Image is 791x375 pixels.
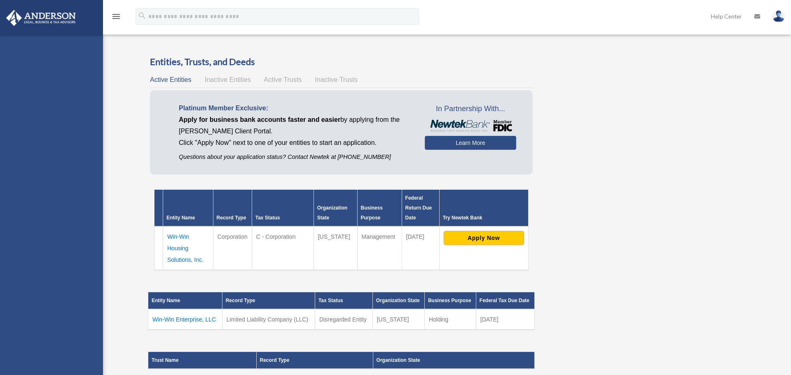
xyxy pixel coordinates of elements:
[402,190,439,227] th: Federal Return Due Date
[213,226,252,270] td: Corporation
[148,352,257,369] th: Trust Name
[264,76,302,83] span: Active Trusts
[148,292,222,310] th: Entity Name
[179,116,340,123] span: Apply for business bank accounts faster and easier
[205,76,251,83] span: Inactive Entities
[402,226,439,270] td: [DATE]
[252,226,314,270] td: C - Corporation
[111,14,121,21] a: menu
[372,292,424,310] th: Organization State
[429,120,512,132] img: NewtekBankLogoSM.png
[163,190,213,227] th: Entity Name
[138,11,147,20] i: search
[163,226,213,270] td: Win-Win Housing Solutions, Inc.
[222,309,315,330] td: Limited Liability Company (LLC)
[315,76,358,83] span: Inactive Trusts
[222,292,315,310] th: Record Type
[150,76,191,83] span: Active Entities
[4,10,78,26] img: Anderson Advisors Platinum Portal
[179,152,412,162] p: Questions about your application status? Contact Newtek at [PHONE_NUMBER]
[315,309,372,330] td: Disregarded Entity
[150,56,533,68] h3: Entities, Trusts, and Deeds
[425,136,516,150] a: Learn More
[179,114,412,137] p: by applying from the [PERSON_NAME] Client Portal.
[772,10,785,22] img: User Pic
[373,352,534,369] th: Organization State
[476,309,534,330] td: [DATE]
[314,226,357,270] td: [US_STATE]
[476,292,534,310] th: Federal Tax Due Date
[357,226,402,270] td: Management
[256,352,373,369] th: Record Type
[315,292,372,310] th: Tax Status
[213,190,252,227] th: Record Type
[424,292,476,310] th: Business Purpose
[372,309,424,330] td: [US_STATE]
[443,213,525,223] div: Try Newtek Bank
[252,190,314,227] th: Tax Status
[111,12,121,21] i: menu
[357,190,402,227] th: Business Purpose
[179,137,412,149] p: Click "Apply Now" next to one of your entities to start an application.
[148,309,222,330] td: Win-Win Enterprise, LLC
[179,102,412,114] p: Platinum Member Exclusive:
[425,102,516,116] span: In Partnership With...
[314,190,357,227] th: Organization State
[444,231,524,245] button: Apply Now
[424,309,476,330] td: Holding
